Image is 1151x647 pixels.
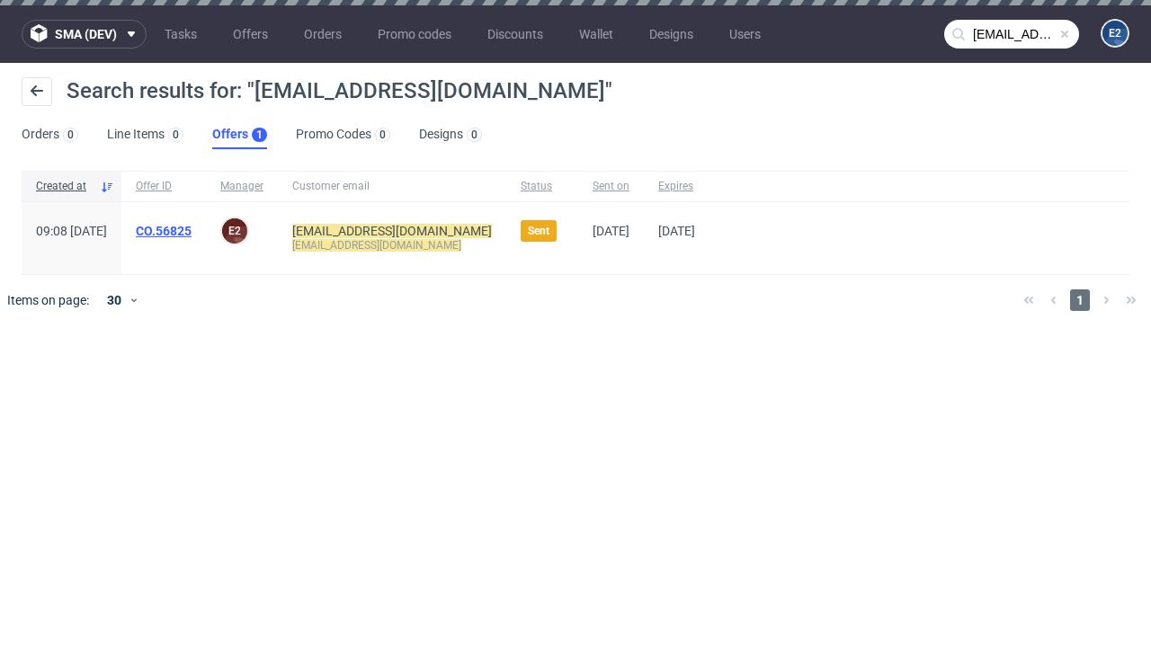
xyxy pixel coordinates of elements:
a: Offers [222,20,279,49]
span: sma (dev) [55,28,117,40]
a: Users [718,20,772,49]
a: Offers1 [212,120,267,149]
div: 0 [173,129,179,141]
span: 1 [1070,289,1090,311]
span: Status [521,179,564,194]
span: Sent on [593,179,629,194]
div: 1 [256,129,263,141]
button: sma (dev) [22,20,147,49]
a: Discounts [477,20,554,49]
span: Expires [658,179,695,194]
a: Wallet [568,20,624,49]
span: Manager [220,179,263,194]
span: Items on page: [7,291,89,309]
a: [EMAIL_ADDRESS][DOMAIN_NAME] [292,224,492,238]
div: 30 [96,288,129,313]
span: 09:08 [DATE] [36,224,107,238]
a: Designs [638,20,704,49]
div: 0 [379,129,386,141]
div: 0 [67,129,74,141]
figcaption: e2 [222,218,247,244]
span: [DATE] [658,224,695,238]
span: Created at [36,179,93,194]
a: Orders [293,20,352,49]
a: CO.56825 [136,224,192,238]
span: Search results for: "[EMAIL_ADDRESS][DOMAIN_NAME]" [67,78,612,103]
a: Line Items0 [107,120,183,149]
mark: [EMAIL_ADDRESS][DOMAIN_NAME] [292,239,461,252]
a: Orders0 [22,120,78,149]
div: 0 [471,129,477,141]
span: [DATE] [593,224,629,238]
span: Offer ID [136,179,192,194]
a: Designs0 [419,120,482,149]
a: Tasks [154,20,208,49]
figcaption: e2 [1102,21,1128,46]
span: Customer email [292,179,492,194]
span: Sent [528,224,549,238]
a: Promo Codes0 [296,120,390,149]
a: Promo codes [367,20,462,49]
